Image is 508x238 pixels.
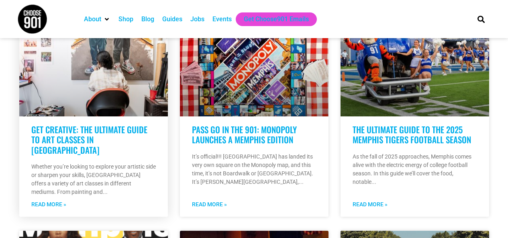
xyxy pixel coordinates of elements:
a: Guides [162,14,182,24]
div: About [80,12,114,26]
a: Pass Go in the 901: Monopoly Launches a Memphis Edition [192,123,297,146]
a: Read more about The Ultimate Guide to the 2025 Memphis Tigers Football Season [353,200,388,209]
a: Events [212,14,232,24]
a: An artist sits in a chair painting a large portrait of two young musicians playing brass instrume... [19,20,168,116]
a: The Ultimate Guide to the 2025 Memphis Tigers Football Season [353,123,471,146]
p: As the fall of 2025 approaches, Memphis comes alive with the electric energy of college football ... [353,153,477,186]
a: Shop [118,14,133,24]
a: A mascot and cheerleaders on a blue vehicle celebrate on a football field, with more cheerleaders... [341,20,489,116]
a: Get Creative: The Ultimate Guide to Art Classes in [GEOGRAPHIC_DATA] [31,123,147,156]
a: Blog [141,14,154,24]
a: Get Choose901 Emails [244,14,309,24]
a: Read more about Pass Go in the 901: Monopoly Launches a Memphis Edition [192,200,227,209]
div: Search [474,12,488,26]
a: Read more about Get Creative: The Ultimate Guide to Art Classes in Memphis [31,200,66,209]
nav: Main nav [80,12,464,26]
p: Whether you’re looking to explore your artistic side or sharpen your skills, [GEOGRAPHIC_DATA] of... [31,163,156,196]
p: It’s official!!! [GEOGRAPHIC_DATA] has landed its very own square on the Monopoly map, and this t... [192,153,316,186]
a: About [84,14,101,24]
a: Jobs [190,14,204,24]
